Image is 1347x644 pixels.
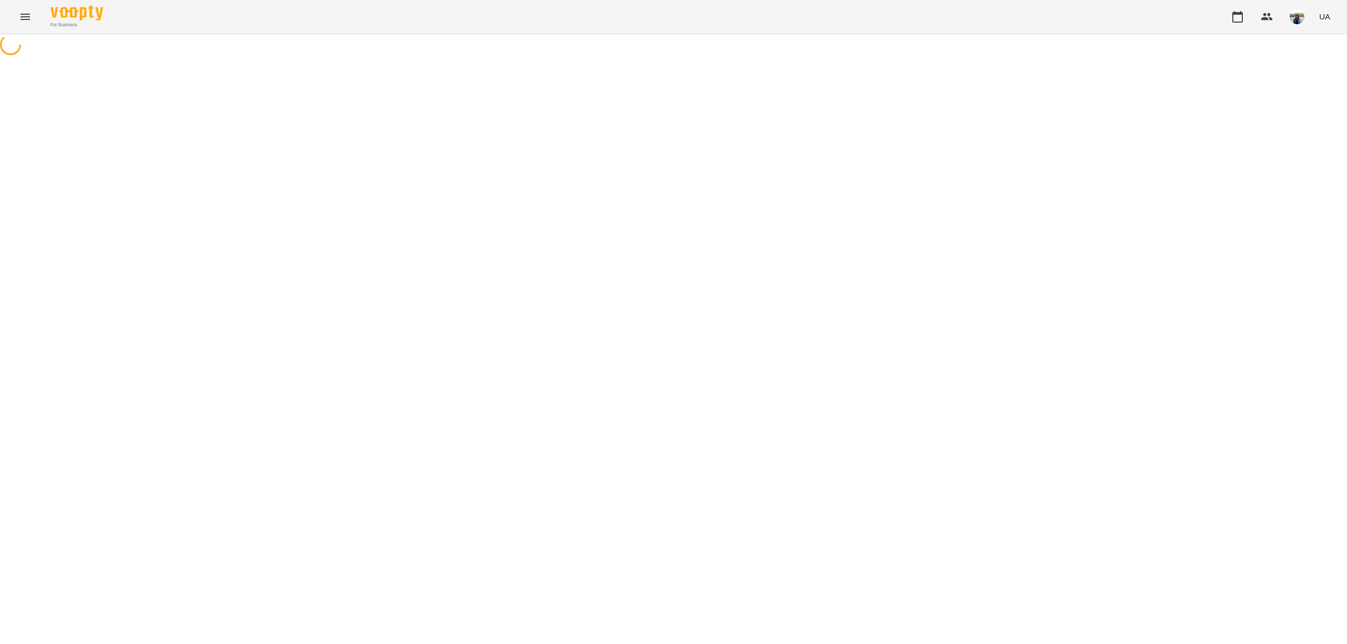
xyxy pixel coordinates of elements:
img: 79bf113477beb734b35379532aeced2e.jpg [1290,9,1304,24]
button: UA [1315,7,1334,26]
img: Voopty Logo [51,5,103,21]
span: UA [1319,11,1330,22]
button: Menu [13,4,38,29]
span: For Business [51,22,103,28]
